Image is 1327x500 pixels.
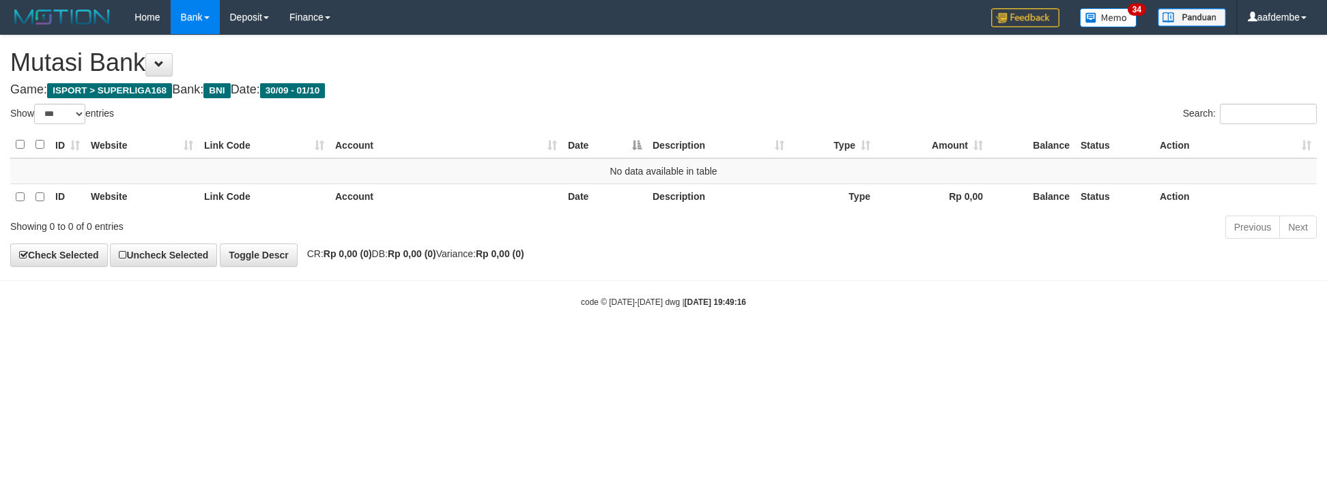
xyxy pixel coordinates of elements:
input: Search: [1220,104,1317,124]
a: Next [1279,216,1317,239]
th: Account: activate to sort column ascending [330,132,562,158]
label: Show entries [10,104,114,124]
img: Button%20Memo.svg [1080,8,1137,27]
td: No data available in table [10,158,1317,184]
strong: Rp 0,00 (0) [388,248,436,259]
strong: [DATE] 19:49:16 [685,297,746,307]
th: Status [1075,183,1154,210]
th: Amount: activate to sort column ascending [876,132,988,158]
strong: Rp 0,00 (0) [476,248,524,259]
div: Showing 0 to 0 of 0 entries [10,214,543,233]
th: Account [330,183,562,210]
th: Balance [988,183,1075,210]
th: Website [85,183,199,210]
th: Status [1075,132,1154,158]
th: Link Code: activate to sort column ascending [199,132,330,158]
select: Showentries [34,104,85,124]
th: Website: activate to sort column ascending [85,132,199,158]
th: Action: activate to sort column ascending [1154,132,1317,158]
a: Uncheck Selected [110,244,217,267]
th: Type [790,183,876,210]
th: Description: activate to sort column ascending [647,132,790,158]
span: CR: DB: Variance: [300,248,524,259]
th: Rp 0,00 [876,183,988,210]
th: Description [647,183,790,210]
th: ID [50,183,85,210]
span: 34 [1128,3,1146,16]
a: Check Selected [10,244,108,267]
h4: Game: Bank: Date: [10,83,1317,97]
a: Previous [1225,216,1280,239]
th: Link Code [199,183,330,210]
img: MOTION_logo.png [10,7,114,27]
small: code © [DATE]-[DATE] dwg | [581,297,746,307]
span: 30/09 - 01/10 [260,83,326,98]
label: Search: [1183,104,1317,124]
th: Balance [988,132,1075,158]
a: Toggle Descr [220,244,298,267]
img: panduan.png [1158,8,1226,27]
th: ID: activate to sort column ascending [50,132,85,158]
strong: Rp 0,00 (0) [324,248,372,259]
th: Date [562,183,647,210]
th: Type: activate to sort column ascending [790,132,876,158]
th: Action [1154,183,1317,210]
img: Feedback.jpg [991,8,1059,27]
th: Date: activate to sort column descending [562,132,647,158]
h1: Mutasi Bank [10,49,1317,76]
span: ISPORT > SUPERLIGA168 [47,83,172,98]
span: BNI [203,83,230,98]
